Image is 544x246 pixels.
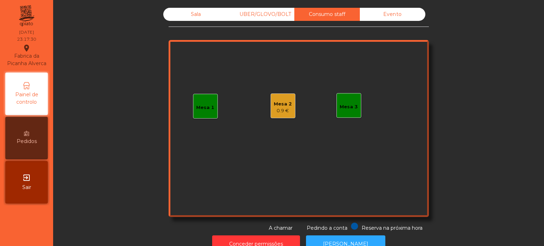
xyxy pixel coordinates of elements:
[362,225,423,231] span: Reserva na próxima hora
[196,104,214,111] div: Mesa 1
[340,103,358,110] div: Mesa 3
[269,225,293,231] span: A chamar
[22,173,31,182] i: exit_to_app
[307,225,347,231] span: Pedindo a conta
[19,29,34,35] div: [DATE]
[7,91,46,106] span: Painel de controlo
[22,184,31,191] span: Sair
[17,36,36,42] div: 23:17:30
[360,8,425,21] div: Evento
[274,107,292,114] div: 0.9 €
[294,8,360,21] div: Consumo staff
[163,8,229,21] div: Sala
[229,8,294,21] div: UBER/GLOVO/BOLT
[22,44,31,52] i: location_on
[17,138,37,145] span: Pedidos
[18,4,35,28] img: qpiato
[6,44,47,67] div: Fabrica da Picanha Alverca
[274,101,292,108] div: Mesa 2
